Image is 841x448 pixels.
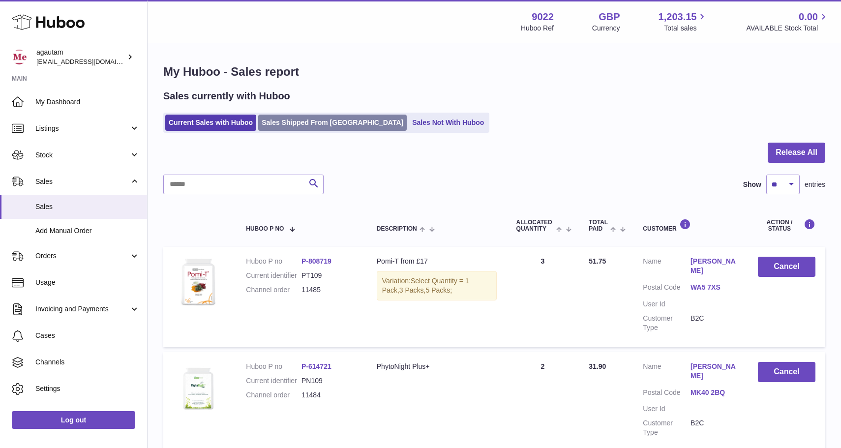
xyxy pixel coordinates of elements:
[643,404,691,414] dt: User Id
[643,283,691,295] dt: Postal Code
[35,358,140,367] span: Channels
[382,277,469,294] span: Select Quantity = 1 Pack,3 Packs,5 Packs;
[643,299,691,309] dt: User Id
[768,143,825,163] button: Release All
[36,48,125,66] div: agautam
[301,376,357,386] dd: PN109
[758,362,815,382] button: Cancel
[643,388,691,400] dt: Postal Code
[246,362,301,371] dt: Huboo P no
[12,411,135,429] a: Log out
[659,10,697,24] span: 1,203.15
[599,10,620,24] strong: GBP
[35,384,140,393] span: Settings
[35,331,140,340] span: Cases
[589,257,606,265] span: 51.75
[532,10,554,24] strong: 9022
[805,180,825,189] span: entries
[258,115,407,131] a: Sales Shipped From [GEOGRAPHIC_DATA]
[246,226,284,232] span: Huboo P no
[173,362,222,412] img: 90221672164808.jpg
[691,418,738,437] dd: B2C
[691,257,738,275] a: [PERSON_NAME]
[165,115,256,131] a: Current Sales with Huboo
[35,304,129,314] span: Invoicing and Payments
[35,278,140,287] span: Usage
[246,390,301,400] dt: Channel order
[516,219,554,232] span: ALLOCATED Quantity
[758,219,815,232] div: Action / Status
[691,362,738,381] a: [PERSON_NAME]
[35,226,140,236] span: Add Manual Order
[743,180,761,189] label: Show
[643,257,691,278] dt: Name
[643,418,691,437] dt: Customer Type
[35,150,129,160] span: Stock
[163,90,290,103] h2: Sales currently with Huboo
[301,257,331,265] a: P-808719
[592,24,620,33] div: Currency
[35,124,129,133] span: Listings
[589,362,606,370] span: 31.90
[301,390,357,400] dd: 11484
[35,251,129,261] span: Orders
[664,24,708,33] span: Total sales
[377,257,497,266] div: Pomi-T from £17
[521,24,554,33] div: Huboo Ref
[659,10,708,33] a: 1,203.15 Total sales
[35,97,140,107] span: My Dashboard
[301,362,331,370] a: P-614721
[643,362,691,383] dt: Name
[246,285,301,295] dt: Channel order
[409,115,487,131] a: Sales Not With Huboo
[35,202,140,211] span: Sales
[35,177,129,186] span: Sales
[589,219,608,232] span: Total paid
[746,24,829,33] span: AVAILABLE Stock Total
[746,10,829,33] a: 0.00 AVAILABLE Stock Total
[246,376,301,386] dt: Current identifier
[377,271,497,300] div: Variation:
[507,247,579,347] td: 3
[758,257,815,277] button: Cancel
[36,58,145,65] span: [EMAIL_ADDRESS][DOMAIN_NAME]
[799,10,818,24] span: 0.00
[246,257,301,266] dt: Huboo P no
[163,64,825,80] h1: My Huboo - Sales report
[301,271,357,280] dd: PT109
[173,257,222,306] img: PTVLWebsiteFront.jpg
[691,314,738,332] dd: B2C
[12,50,27,64] img: info@naturemedical.co.uk
[643,219,738,232] div: Customer
[643,314,691,332] dt: Customer Type
[377,226,417,232] span: Description
[301,285,357,295] dd: 11485
[377,362,497,371] div: PhytoNight Plus+
[691,388,738,397] a: MK40 2BQ
[691,283,738,292] a: WA5 7XS
[246,271,301,280] dt: Current identifier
